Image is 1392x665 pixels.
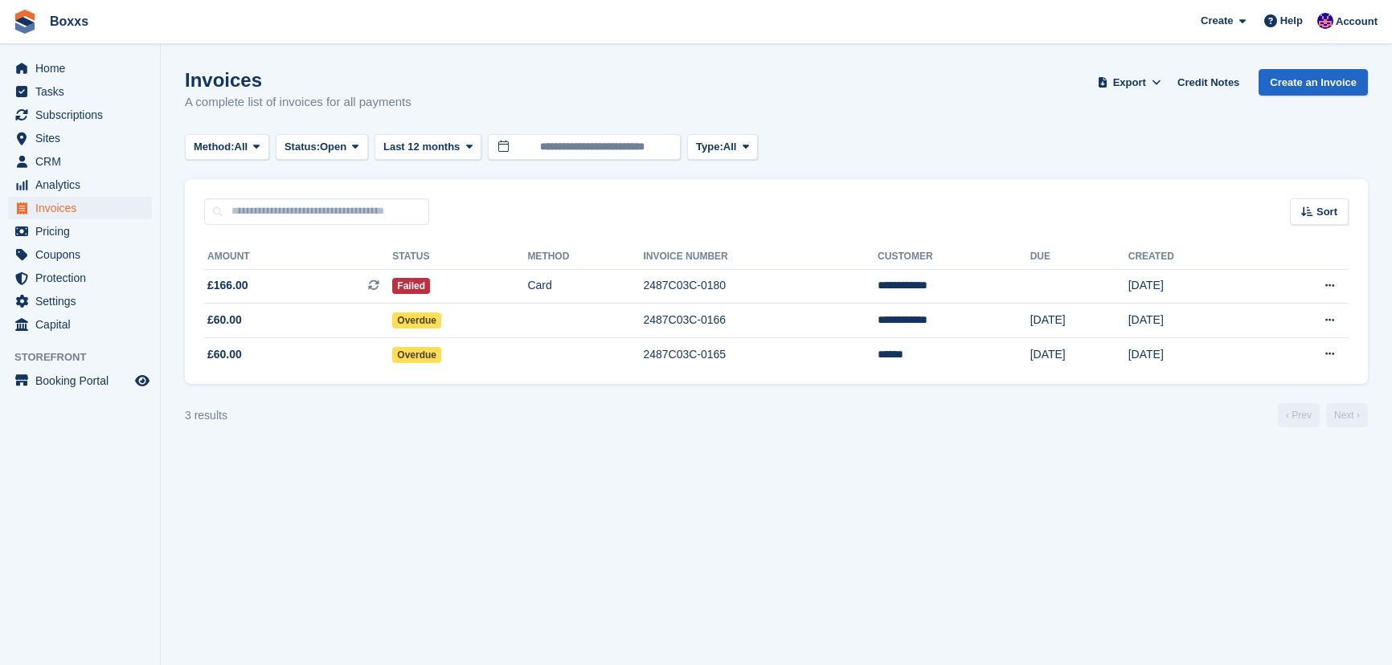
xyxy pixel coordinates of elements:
span: Type: [696,139,723,155]
img: Jamie Malcolm [1317,13,1333,29]
a: Boxxs [43,8,95,35]
span: Overdue [392,312,441,328]
button: Type: All [687,134,758,161]
span: Storefront [14,349,160,365]
a: Credit Notes [1171,69,1246,96]
span: CRM [35,150,132,173]
a: menu [8,220,152,243]
a: menu [8,290,152,312]
th: Invoice Number [643,244,878,270]
a: menu [8,369,152,392]
td: 2487C03C-0165 [643,337,878,371]
span: Invoices [35,197,132,219]
span: Sites [35,127,132,149]
span: Help [1280,13,1303,29]
span: Coupons [35,243,132,266]
td: [DATE] [1128,337,1255,371]
td: [DATE] [1128,269,1255,304]
span: Analytics [35,173,132,196]
td: [DATE] [1128,304,1255,338]
span: Export [1113,75,1146,91]
a: menu [8,57,152,80]
th: Customer [878,244,1030,270]
span: Open [320,139,346,155]
a: Create an Invoice [1259,69,1368,96]
td: 2487C03C-0180 [643,269,878,304]
span: All [235,139,248,155]
th: Status [392,244,527,270]
span: Status: [285,139,320,155]
button: Export [1094,69,1165,96]
nav: Page [1275,403,1371,427]
td: [DATE] [1030,337,1128,371]
img: stora-icon-8386f47178a22dfd0bd8f6a31ec36ba5ce8667c1dd55bd0f319d3a0aa187defe.svg [13,10,37,34]
span: Capital [35,313,132,336]
span: Home [35,57,132,80]
td: [DATE] [1030,304,1128,338]
a: menu [8,80,152,103]
span: Tasks [35,80,132,103]
a: menu [8,267,152,289]
a: menu [8,197,152,219]
p: A complete list of invoices for all payments [185,93,411,112]
td: Card [527,269,643,304]
span: Account [1336,14,1378,30]
div: 3 results [185,407,227,424]
span: Protection [35,267,132,289]
th: Created [1128,244,1255,270]
a: Previous [1278,403,1320,427]
span: All [723,139,737,155]
a: Preview store [133,371,152,390]
span: Create [1201,13,1233,29]
a: menu [8,150,152,173]
th: Amount [204,244,392,270]
td: 2487C03C-0166 [643,304,878,338]
a: menu [8,173,152,196]
h1: Invoices [185,69,411,91]
button: Last 12 months [375,134,481,161]
a: menu [8,104,152,126]
th: Method [527,244,643,270]
a: menu [8,313,152,336]
span: £60.00 [207,346,242,363]
a: menu [8,127,152,149]
th: Due [1030,244,1128,270]
span: £60.00 [207,312,242,328]
a: menu [8,243,152,266]
span: Overdue [392,347,441,363]
span: Pricing [35,220,132,243]
a: Next [1326,403,1368,427]
span: Sort [1316,204,1337,220]
button: Method: All [185,134,269,161]
span: Settings [35,290,132,312]
span: Subscriptions [35,104,132,126]
span: Last 12 months [383,139,460,155]
span: Failed [392,278,430,294]
span: Booking Portal [35,369,132,392]
button: Status: Open [276,134,368,161]
span: Method: [194,139,235,155]
span: £166.00 [207,277,248,294]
